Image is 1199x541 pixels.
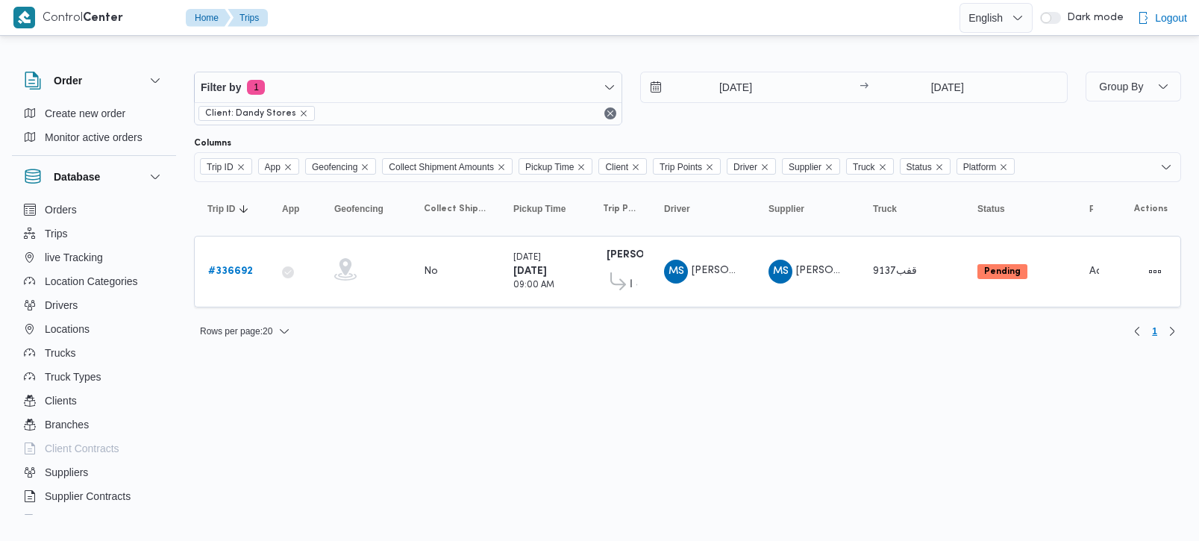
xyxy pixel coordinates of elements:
button: Page 1 of 1 [1146,322,1163,340]
span: Trips [45,225,68,243]
span: قسم شبرا [630,276,633,294]
span: Suppliers [45,463,88,481]
button: Locations [18,317,170,341]
span: App [258,158,299,175]
button: Previous page [1128,322,1146,340]
button: Pickup Time [507,197,582,221]
span: Trip ID [207,159,234,175]
img: X8yXhbKr1z7QwAAAABJRU5ErkJggg== [13,7,35,28]
button: Trips [18,222,170,246]
button: Geofencing [328,197,403,221]
button: remove selected entity [299,109,308,118]
span: Create new order [45,104,125,122]
span: Truck [853,159,875,175]
span: Driver [727,158,776,175]
span: Truck Types [45,368,101,386]
span: Collect Shipment Amounts [382,158,513,175]
div: No [424,265,438,278]
span: Client: Dandy Stores [205,107,296,120]
span: Truck [846,158,894,175]
button: Rows per page:20 [194,322,296,340]
button: Order [24,72,164,90]
span: MS [669,260,684,284]
h3: Database [54,168,100,186]
svg: Sorted in descending order [238,203,250,215]
input: Press the down key to open a popover containing a calendar. [873,72,1021,102]
span: Trip ID [200,158,252,175]
span: Geofencing [305,158,376,175]
span: Trip Points [603,203,637,215]
span: Platform [957,158,1015,175]
span: Collect Shipment Amounts [389,159,494,175]
div: Database [12,198,176,521]
span: Supplier [782,158,840,175]
span: [PERSON_NAME] الدين [PERSON_NAME] [796,266,995,275]
span: Filter by [201,78,241,96]
span: live Tracking [45,248,103,266]
button: Remove App from selection in this group [284,163,292,172]
button: Supplier [763,197,852,221]
button: Suppliers [18,460,170,484]
div: Muhammad Slah Aldin Said Muhammad [664,260,688,284]
input: Press the down key to open a popover containing a calendar. [641,72,810,102]
button: Trucks [18,341,170,365]
span: Status [907,159,932,175]
div: Order [12,101,176,155]
button: Remove [601,104,619,122]
button: Group By [1086,72,1181,101]
button: Filter by1 active filters [195,72,622,102]
span: Truck [873,203,897,215]
a: #336692 [208,263,253,281]
button: Location Categories [18,269,170,293]
button: Actions [1143,260,1167,284]
b: [DATE] [513,266,547,276]
button: Home [186,9,231,27]
span: قفب9137 [873,266,917,276]
div: → [860,82,868,93]
button: Remove Supplier from selection in this group [824,163,833,172]
span: Trip Points [660,159,702,175]
span: Trip Points [653,158,721,175]
span: MS [773,260,789,284]
span: Branches [45,416,89,434]
span: Pickup Time [525,159,574,175]
button: Remove Client from selection in this group [631,163,640,172]
button: Client Contracts [18,437,170,460]
b: # 336692 [208,266,253,276]
button: Remove Geofencing from selection in this group [360,163,369,172]
button: Remove Pickup Time from selection in this group [577,163,586,172]
span: Pickup Time [519,158,592,175]
button: Truck Types [18,365,170,389]
button: Remove Collect Shipment Amounts from selection in this group [497,163,506,172]
span: Client: Dandy Stores [198,106,315,121]
h3: Order [54,72,82,90]
span: Geofencing [312,159,357,175]
button: Devices [18,508,170,532]
button: Driver [658,197,748,221]
button: Next page [1163,322,1181,340]
small: 09:00 AM [513,281,554,290]
span: Monitor active orders [45,128,143,146]
button: Remove Trip ID from selection in this group [237,163,245,172]
button: Trips [228,9,268,27]
span: Status [900,158,951,175]
span: Platform [1089,203,1093,215]
button: Database [24,168,164,186]
button: Logout [1131,3,1193,33]
button: Remove Platform from selection in this group [999,163,1008,172]
button: Supplier Contracts [18,484,170,508]
span: Status [977,203,1005,215]
b: [PERSON_NAME] العباسية [607,250,729,260]
button: Branches [18,413,170,437]
span: Drivers [45,296,78,314]
button: live Tracking [18,246,170,269]
button: Drivers [18,293,170,317]
span: Trucks [45,344,75,362]
button: Clients [18,389,170,413]
button: App [276,197,313,221]
span: Logout [1155,9,1187,27]
small: [DATE] [513,254,541,262]
span: App [265,159,281,175]
span: Supplier Contracts [45,487,131,505]
span: Geofencing [334,203,384,215]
